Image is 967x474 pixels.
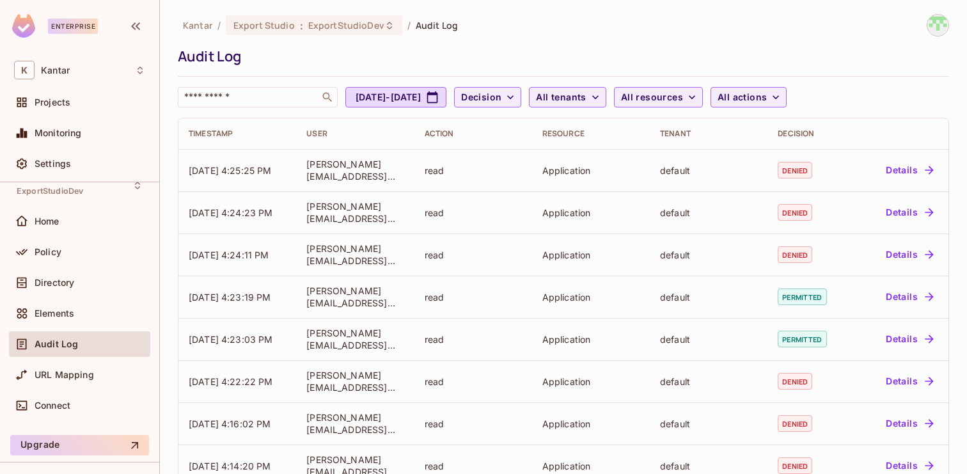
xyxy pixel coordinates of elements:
[425,333,522,345] div: read
[454,87,521,107] button: Decision
[416,19,458,31] span: Audit Log
[660,129,757,139] div: Tenant
[542,164,640,177] div: Application
[660,164,757,177] div: default
[881,413,938,434] button: Details
[425,207,522,219] div: read
[425,460,522,472] div: read
[189,376,273,387] span: [DATE] 4:22:22 PM
[778,457,812,474] span: denied
[306,411,404,436] div: [PERSON_NAME][EMAIL_ADDRESS][DOMAIN_NAME]
[660,460,757,472] div: default
[35,128,82,138] span: Monitoring
[345,87,446,107] button: [DATE]-[DATE]
[189,292,271,303] span: [DATE] 4:23:19 PM
[778,162,812,178] span: denied
[183,19,212,31] span: the active workspace
[189,249,269,260] span: [DATE] 4:24:11 PM
[189,129,286,139] div: Timestamp
[17,186,83,196] span: ExportStudioDev
[425,164,522,177] div: read
[778,246,812,263] span: denied
[660,291,757,303] div: default
[542,418,640,430] div: Application
[425,291,522,303] div: read
[660,207,757,219] div: default
[35,247,61,257] span: Policy
[306,200,404,225] div: [PERSON_NAME][EMAIL_ADDRESS][DOMAIN_NAME]
[35,97,70,107] span: Projects
[778,373,812,390] span: denied
[529,87,606,107] button: All tenants
[660,375,757,388] div: default
[306,285,404,309] div: [PERSON_NAME][EMAIL_ADDRESS][DOMAIN_NAME]
[660,333,757,345] div: default
[299,20,304,31] span: :
[35,339,78,349] span: Audit Log
[189,207,273,218] span: [DATE] 4:24:23 PM
[35,159,71,169] span: Settings
[718,90,767,106] span: All actions
[14,61,35,79] span: K
[461,90,501,106] span: Decision
[217,19,221,31] li: /
[35,400,70,411] span: Connect
[306,242,404,267] div: [PERSON_NAME][EMAIL_ADDRESS][DOMAIN_NAME]
[189,418,271,429] span: [DATE] 4:16:02 PM
[660,418,757,430] div: default
[621,90,683,106] span: All resources
[881,371,938,391] button: Details
[48,19,98,34] div: Enterprise
[881,160,938,180] button: Details
[542,249,640,261] div: Application
[35,278,74,288] span: Directory
[425,129,522,139] div: Action
[189,165,272,176] span: [DATE] 4:25:25 PM
[189,334,273,345] span: [DATE] 4:23:03 PM
[233,19,295,31] span: Export Studio
[308,19,384,31] span: ExportStudioDev
[542,129,640,139] div: Resource
[778,415,812,432] span: denied
[35,370,94,380] span: URL Mapping
[542,375,640,388] div: Application
[660,249,757,261] div: default
[881,244,938,265] button: Details
[778,204,812,221] span: denied
[778,129,842,139] div: Decision
[35,308,74,319] span: Elements
[407,19,411,31] li: /
[881,202,938,223] button: Details
[306,369,404,393] div: [PERSON_NAME][EMAIL_ADDRESS][DOMAIN_NAME]
[41,65,70,75] span: Workspace: Kantar
[542,460,640,472] div: Application
[542,291,640,303] div: Application
[306,158,404,182] div: [PERSON_NAME][EMAIL_ADDRESS][DOMAIN_NAME]
[542,333,640,345] div: Application
[425,418,522,430] div: read
[425,249,522,261] div: read
[12,14,35,38] img: SReyMgAAAABJRU5ErkJggg==
[189,461,271,471] span: [DATE] 4:14:20 PM
[35,216,59,226] span: Home
[778,331,826,347] span: permitted
[306,327,404,351] div: [PERSON_NAME][EMAIL_ADDRESS][DOMAIN_NAME]
[881,329,938,349] button: Details
[778,288,826,305] span: permitted
[10,435,149,455] button: Upgrade
[306,129,404,139] div: User
[927,15,948,36] img: Devesh.Kumar@Kantar.com
[536,90,586,106] span: All tenants
[711,87,787,107] button: All actions
[881,287,938,307] button: Details
[614,87,703,107] button: All resources
[178,47,943,66] div: Audit Log
[542,207,640,219] div: Application
[425,375,522,388] div: read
